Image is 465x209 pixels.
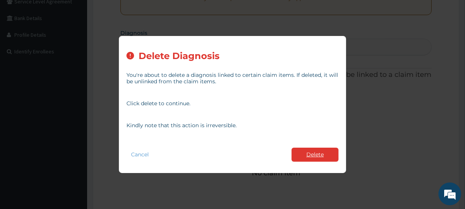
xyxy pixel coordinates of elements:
[292,148,339,162] button: Delete
[126,100,339,107] p: Click delete to continue.
[124,4,142,22] div: Minimize live chat window
[126,72,339,85] p: You're about to delete a diagnosis linked to certain claim items. If deleted, it will be unlinked...
[126,149,153,160] button: Cancel
[14,38,31,57] img: d_794563401_company_1708531726252_794563401
[139,51,220,61] h2: Delete Diagnosis
[4,133,144,160] textarea: Type your message and hit 'Enter'
[44,59,105,135] span: We're online!
[39,42,127,52] div: Chat with us now
[126,122,339,129] p: Kindly note that this action is irreversible.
